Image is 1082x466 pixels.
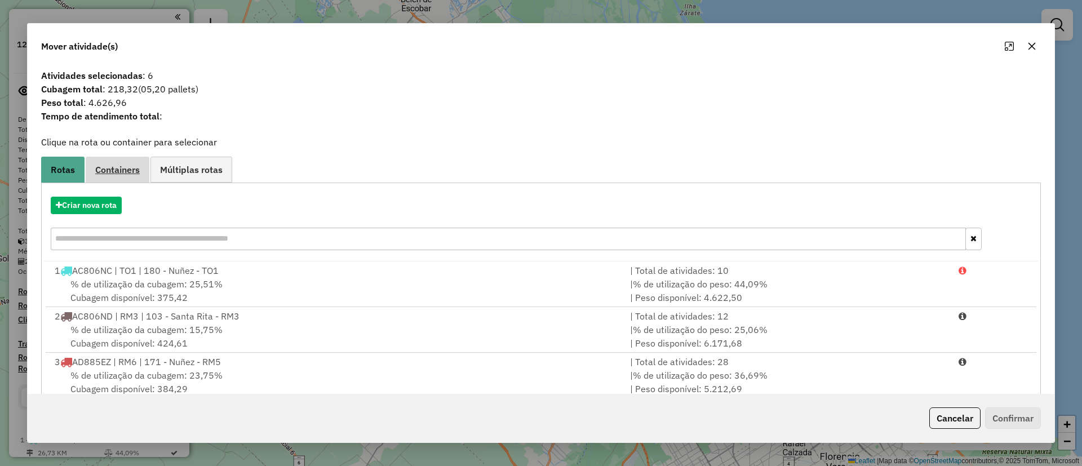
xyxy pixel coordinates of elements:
[41,135,217,149] label: Clique na rota ou container para selecionar
[623,309,952,323] div: | Total de atividades: 12
[41,83,103,95] strong: Cubagem total
[41,70,143,81] strong: Atividades selecionadas
[633,278,768,290] span: % de utilização do peso: 44,09%
[959,312,966,321] i: Porcentagens após mover as atividades: Cubagem: 59,07% Peso: 81,24%
[70,278,223,290] span: % de utilização da cubagem: 25,51%
[70,324,223,335] span: % de utilização da cubagem: 15,75%
[623,323,952,350] div: | | Peso disponível: 6.171,68
[34,82,1048,96] span: : 218,32
[70,370,223,381] span: % de utilização da cubagem: 23,75%
[623,264,952,277] div: | Total de atividades: 10
[138,83,198,95] span: (05,20 pallets)
[1000,37,1018,55] button: Maximize
[72,356,221,367] span: AD885EZ | RM6 | 171 - Nuñez - RM5
[41,39,118,53] span: Mover atividade(s)
[72,265,219,276] span: AC806NC | TO1 | 180 - Nuñez - TO1
[959,357,966,366] i: Porcentagens após mover as atividades: Cubagem: 67,07% Peso: 92,89%
[48,277,623,304] div: Cubagem disponível: 375,42
[623,355,952,369] div: | Total de atividades: 28
[48,369,623,396] div: Cubagem disponível: 384,29
[929,407,981,429] button: Cancelar
[51,165,75,174] span: Rotas
[48,309,623,323] div: 2
[34,96,1048,109] span: : 4.626,96
[41,97,83,108] strong: Peso total
[160,165,223,174] span: Múltiplas rotas
[34,69,1048,82] span: : 6
[48,323,623,350] div: Cubagem disponível: 424,61
[633,370,768,381] span: % de utilização do peso: 36,69%
[623,369,952,396] div: | | Peso disponível: 5.212,69
[34,109,1048,123] span: :
[623,277,952,304] div: | | Peso disponível: 4.622,50
[959,266,966,275] i: Porcentagens após mover as atividades: Cubagem: 68,83% Peso: 100,05%
[72,310,240,322] span: AC806ND | RM3 | 103 - Santa Rita - RM3
[51,197,122,214] button: Criar nova rota
[633,324,768,335] span: % de utilização do peso: 25,06%
[48,264,623,277] div: 1
[95,165,140,174] span: Containers
[48,355,623,369] div: 3
[41,110,159,122] strong: Tempo de atendimento total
